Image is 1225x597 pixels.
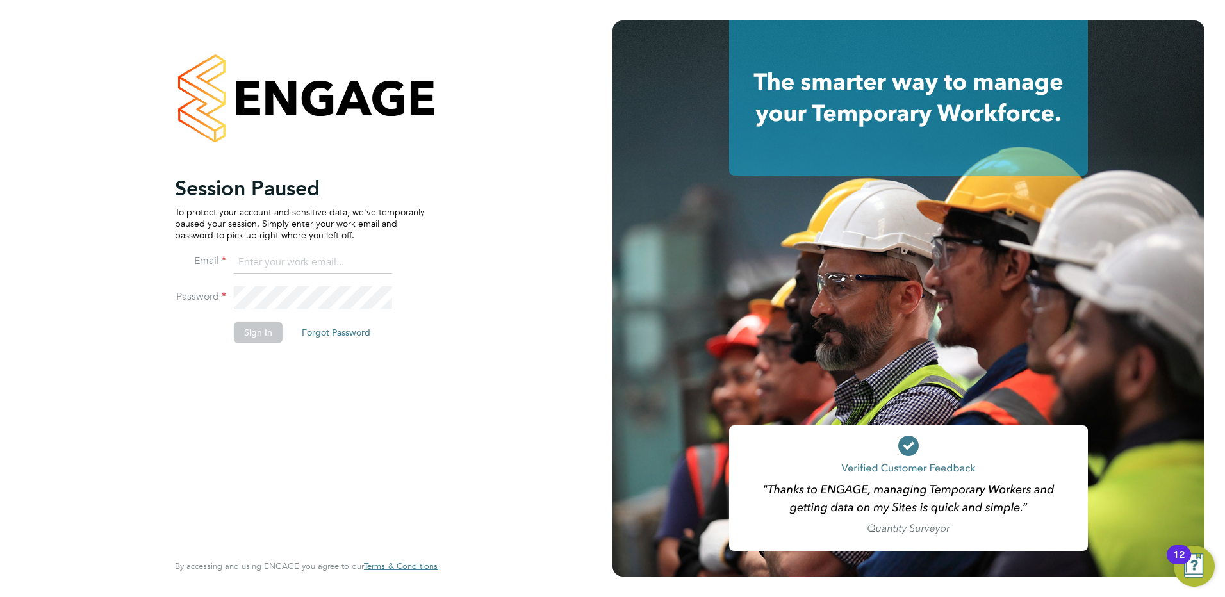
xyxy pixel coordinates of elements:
div: 12 [1173,555,1185,571]
h2: Session Paused [175,176,425,201]
span: Terms & Conditions [364,560,438,571]
label: Email [175,254,226,268]
button: Sign In [234,322,283,343]
span: By accessing and using ENGAGE you agree to our [175,560,438,571]
p: To protect your account and sensitive data, we've temporarily paused your session. Simply enter y... [175,206,425,241]
button: Forgot Password [292,322,381,343]
input: Enter your work email... [234,251,392,274]
label: Password [175,290,226,304]
a: Terms & Conditions [364,561,438,571]
button: Open Resource Center, 12 new notifications [1174,546,1215,587]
